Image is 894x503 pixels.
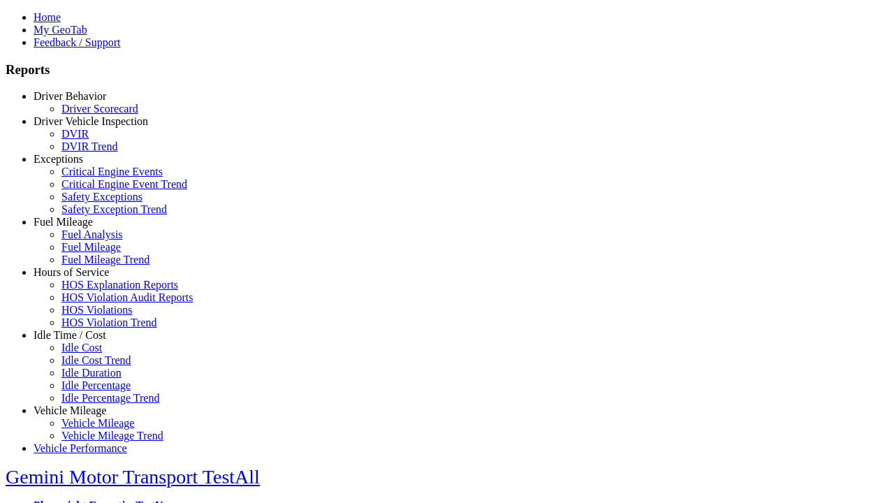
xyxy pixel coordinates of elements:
[61,103,138,115] a: Driver Scorecard
[61,316,157,328] a: HOS Violation Trend
[61,191,142,203] a: Safety Exceptions
[61,291,193,303] a: HOS Violation Audit Reports
[61,367,122,379] a: Idle Duration
[61,354,131,366] a: Idle Cost Trend
[61,392,159,404] a: Idle Percentage Trend
[34,404,106,416] a: Vehicle Mileage
[6,62,888,78] h3: Reports
[34,115,148,127] a: Driver Vehicle Inspection
[6,466,260,488] a: Gemini Motor Transport TestAll
[61,228,123,240] a: Fuel Analysis
[34,329,106,341] a: Idle Time / Cost
[34,153,83,165] a: Exceptions
[61,140,117,152] a: DVIR Trend
[61,254,149,265] a: Fuel Mileage Trend
[61,166,163,177] a: Critical Engine Events
[61,342,102,353] a: Idle Cost
[34,36,120,48] a: Feedback / Support
[61,128,89,140] a: DVIR
[61,241,121,253] a: Fuel Mileage
[34,11,61,23] a: Home
[34,266,109,278] a: Hours of Service
[61,203,167,215] a: Safety Exception Trend
[34,442,127,454] a: Vehicle Performance
[61,379,131,391] a: Idle Percentage
[34,216,93,228] a: Fuel Mileage
[34,90,106,102] a: Driver Behavior
[34,24,87,36] a: My GeoTab
[61,430,163,442] a: Vehicle Mileage Trend
[61,417,134,429] a: Vehicle Mileage
[61,178,187,190] a: Critical Engine Event Trend
[61,304,132,316] a: HOS Violations
[61,279,178,291] a: HOS Explanation Reports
